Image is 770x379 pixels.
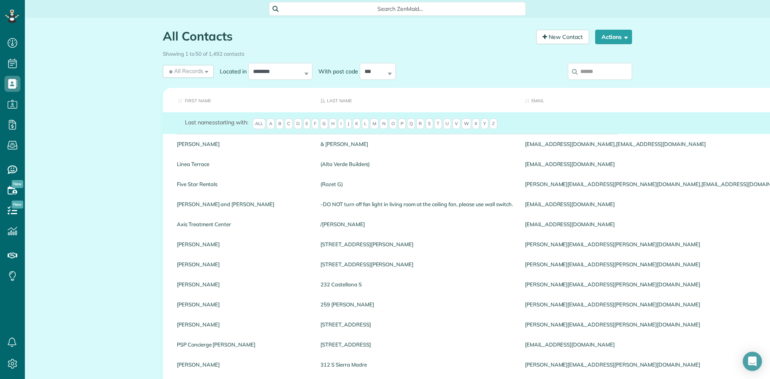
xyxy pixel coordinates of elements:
span: T [434,118,442,130]
a: Five Star Rentals [177,181,308,187]
span: B [276,118,284,130]
span: D [294,118,302,130]
span: All [253,118,265,130]
a: [PERSON_NAME] [177,322,308,327]
span: W [462,118,471,130]
span: New [12,201,23,209]
a: [PERSON_NAME] [177,302,308,307]
span: S [426,118,433,130]
a: [PERSON_NAME] and [PERSON_NAME] [177,201,308,207]
th: First Name: activate to sort column ascending [163,88,314,112]
span: V [452,118,460,130]
span: O [389,118,397,130]
span: J [345,118,352,130]
a: 312 S Sierra Madre [320,362,513,367]
a: [PERSON_NAME] [177,261,308,267]
a: [STREET_ADDRESS] [320,342,513,347]
span: Y [481,118,488,130]
a: Linea Terrace [177,161,308,167]
span: N [380,118,388,130]
span: Last names [185,119,215,126]
span: M [370,118,379,130]
div: Open Intercom Messenger [743,352,762,371]
th: Last Name: activate to sort column descending [314,88,519,112]
span: Z [490,118,497,130]
a: 259 [PERSON_NAME] [320,302,513,307]
span: U [443,118,451,130]
h1: All Contacts [163,30,530,43]
button: Actions [595,30,632,44]
span: R [416,118,424,130]
span: F [312,118,319,130]
a: [STREET_ADDRESS] [320,322,513,327]
a: (Rozet G) [320,181,513,187]
span: C [285,118,293,130]
label: With post code [312,67,360,75]
a: [PERSON_NAME] [177,241,308,247]
a: New Contact [536,30,589,44]
span: Q [407,118,415,130]
label: starting with: [185,118,248,126]
span: G [320,118,328,130]
a: PSP Concierge [PERSON_NAME] [177,342,308,347]
span: All Records [168,67,203,75]
a: [STREET_ADDRESS][PERSON_NAME] [320,241,513,247]
label: Located in [214,67,248,75]
div: Showing 1 to 50 of 1,492 contacts [163,47,632,58]
span: X [472,118,480,130]
span: H [329,118,337,130]
span: I [338,118,344,130]
a: (Alta Verde Builders) [320,161,513,167]
span: P [398,118,406,130]
a: & [PERSON_NAME] [320,141,513,147]
a: 232 Castellana S [320,282,513,287]
span: A [267,118,275,130]
a: [PERSON_NAME] [177,282,308,287]
span: K [353,118,361,130]
a: [STREET_ADDRESS][PERSON_NAME] [320,261,513,267]
a: /[PERSON_NAME] [320,221,513,227]
span: New [12,180,23,188]
a: Axis Treatment Center [177,221,308,227]
a: [PERSON_NAME] [177,141,308,147]
a: -DO NOT turn off fan light in living room at the ceiling fan, please use wall switch. [320,201,513,207]
span: E [303,118,310,130]
a: [PERSON_NAME] [177,362,308,367]
span: L [362,118,369,130]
